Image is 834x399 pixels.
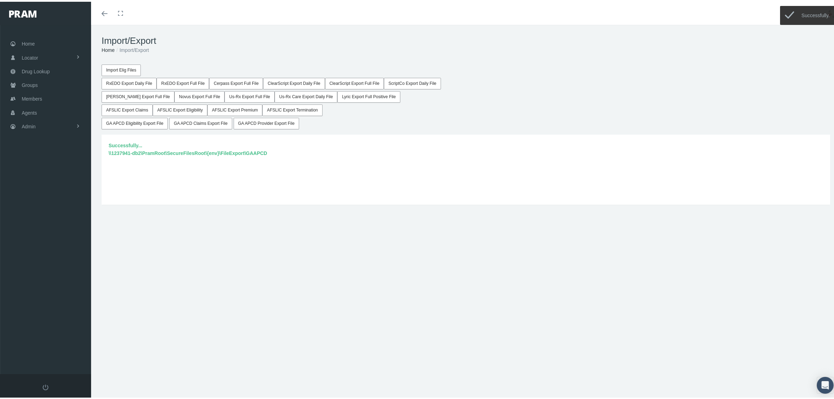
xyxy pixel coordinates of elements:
button: ClearScript Export Daily File [263,76,325,88]
button: RxEDO Export Daily File [102,76,157,88]
span: Locator [22,49,38,63]
button: AFSLIC Export Eligibility [153,103,207,114]
button: Us-Rx Care Export Daily File [275,89,337,101]
button: [PERSON_NAME] Export Full File [102,89,174,101]
span: Agents [22,104,37,118]
button: GA APCD Claims Export File [169,116,232,128]
button: AFSLIC Export Claims [102,103,153,114]
img: PRAM_20_x_78.png [9,9,36,16]
div: \\1237941-db2\PramRoot\SecureFilesRoot\{env}\FileExport\GAAPCD [109,148,823,155]
span: Home [22,35,35,49]
span: Drug Lookup [22,63,50,76]
button: Import Elig Files [102,63,141,74]
span: Members [22,90,42,104]
button: ClearScript Export Full File [325,76,384,88]
div: Open Intercom Messenger [817,375,834,392]
button: AFSLIC Export Termination [262,103,322,114]
span: Admin [22,118,36,131]
button: GA APCD Provider Export File [234,116,299,128]
button: ScriptCo Export Daily File [384,76,441,88]
button: Cerpass Export Full File [209,76,263,88]
a: Home [102,46,115,51]
button: AFSLIC Export Premium [207,103,262,114]
button: Novus Export Full File [174,89,225,101]
button: Lyric Export Full Positive File [337,89,400,101]
button: RxEDO Export Full File [157,76,209,88]
button: Us-Rx Export Full File [225,89,275,101]
li: Import/Export [115,45,149,52]
h1: Import/Export [102,34,830,45]
span: Groups [22,77,38,90]
div: Successfully... [109,140,823,148]
button: GA APCD Eligibility Export File [102,116,168,128]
